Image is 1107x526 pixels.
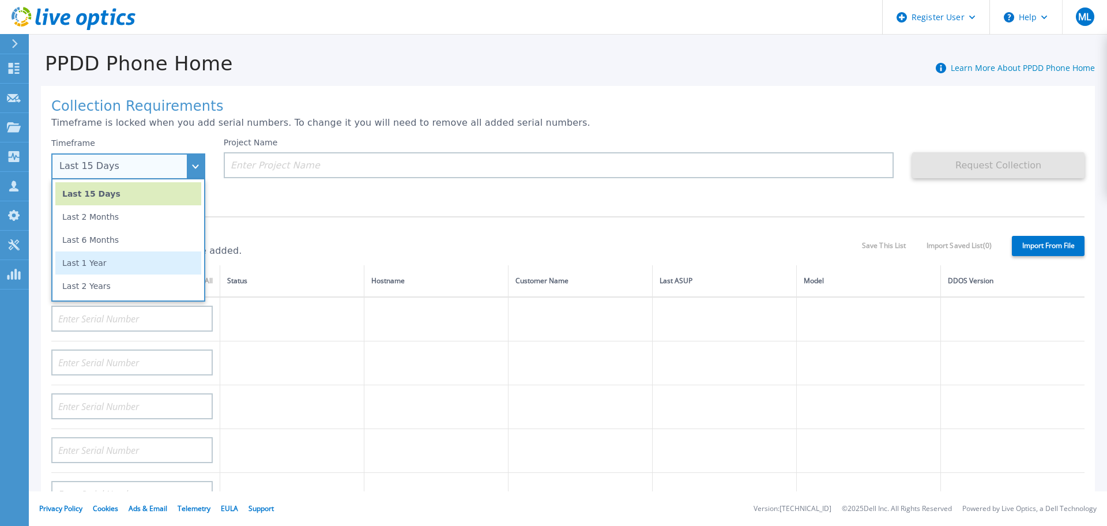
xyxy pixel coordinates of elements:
[55,182,201,205] li: Last 15 Days
[508,265,652,297] th: Customer Name
[51,99,1085,115] h1: Collection Requirements
[51,350,213,375] input: Enter Serial Number
[1078,12,1091,21] span: ML
[364,265,508,297] th: Hostname
[29,52,233,75] h1: PPDD Phone Home
[55,251,201,275] li: Last 1 Year
[940,265,1085,297] th: DDOS Version
[51,393,213,419] input: Enter Serial Number
[178,504,210,513] a: Telemetry
[1012,236,1085,256] label: Import From File
[962,505,1097,513] li: Powered by Live Optics, a Dell Technology
[59,161,184,171] div: Last 15 Days
[51,226,862,242] h1: Serial Numbers
[51,437,213,463] input: Enter Serial Number
[55,205,201,228] li: Last 2 Months
[55,275,201,298] li: Last 2 Years
[248,504,274,513] a: Support
[652,265,796,297] th: Last ASUP
[93,504,118,513] a: Cookies
[51,306,213,332] input: Enter Serial Number
[912,152,1085,178] button: Request Collection
[842,505,952,513] li: © 2025 Dell Inc. All Rights Reserved
[39,504,82,513] a: Privacy Policy
[51,246,862,256] p: 0 of 20 (max) serial numbers are added.
[754,505,831,513] li: Version: [TECHNICAL_ID]
[51,138,95,148] label: Timeframe
[129,504,167,513] a: Ads & Email
[224,152,894,178] input: Enter Project Name
[220,265,364,297] th: Status
[796,265,940,297] th: Model
[221,504,238,513] a: EULA
[55,228,201,251] li: Last 6 Months
[51,481,213,507] input: Enter Serial Number
[224,138,278,146] label: Project Name
[951,62,1095,73] a: Learn More About PPDD Phone Home
[51,118,1085,128] p: Timeframe is locked when you add serial numbers. To change it you will need to remove all added s...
